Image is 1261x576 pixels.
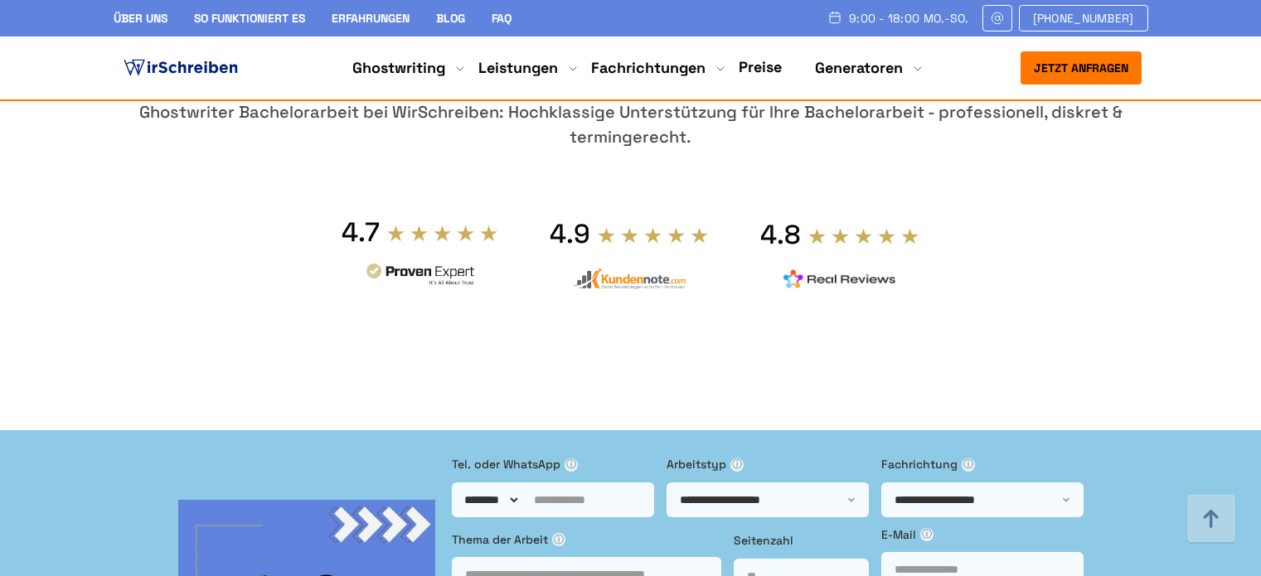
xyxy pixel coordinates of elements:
[452,530,721,549] label: Thema der Arbeit
[881,455,1084,473] label: Fachrichtung
[573,268,686,290] img: kundennote
[492,11,512,26] a: FAQ
[1019,5,1148,31] a: [PHONE_NUMBER]
[920,528,934,541] span: ⓘ
[591,58,706,78] a: Fachrichtungen
[565,458,578,472] span: ⓘ
[739,57,782,76] a: Preise
[881,525,1084,544] label: E-Mail
[352,58,445,78] a: Ghostwriting
[1021,51,1142,85] button: Jetzt anfragen
[386,224,499,242] img: stars
[815,58,903,78] a: Generatoren
[550,217,590,250] div: 4.9
[808,227,920,245] img: stars
[1186,495,1236,545] img: button top
[667,455,869,473] label: Arbeitstyp
[849,12,969,25] span: 9:00 - 18:00 Mo.-So.
[114,11,167,26] a: Über uns
[760,218,801,251] div: 4.8
[120,56,241,80] img: logo ghostwriter-österreich
[114,99,1148,149] div: Ghostwriter Bachelorarbeit bei WirSchreiben: Hochklassige Unterstützung für Ihre Bachelorarbeit -...
[990,12,1005,25] img: Email
[452,455,654,473] label: Tel. oder WhatsApp
[734,531,869,549] label: Seitenzahl
[332,11,410,26] a: Erfahrungen
[597,226,710,244] img: stars
[436,11,465,26] a: Blog
[342,215,380,249] div: 4.7
[552,533,565,546] span: ⓘ
[827,11,842,24] img: Schedule
[783,269,896,289] img: realreviews
[194,11,305,26] a: So funktioniert es
[962,458,975,472] span: ⓘ
[730,458,744,472] span: ⓘ
[478,58,558,78] a: Leistungen
[1033,12,1134,25] span: [PHONE_NUMBER]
